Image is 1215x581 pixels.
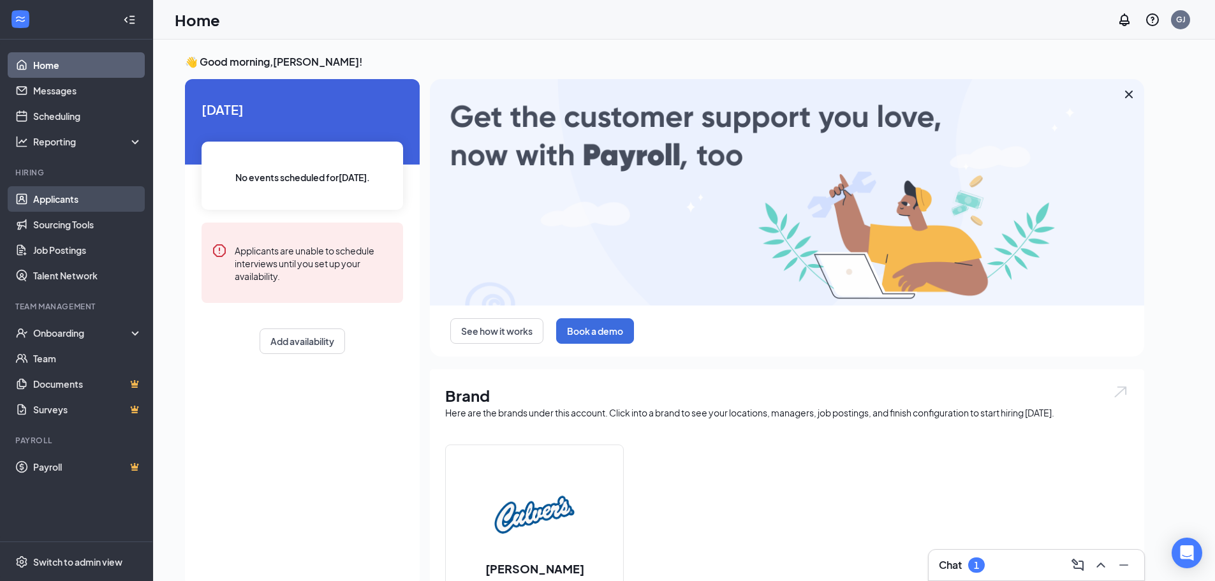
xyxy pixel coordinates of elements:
a: Sourcing Tools [33,212,142,237]
svg: Error [212,243,227,258]
button: ChevronUp [1091,555,1111,575]
a: Job Postings [33,237,142,263]
img: payroll-large.gif [430,79,1144,305]
a: Scheduling [33,103,142,129]
a: Talent Network [33,263,142,288]
div: Here are the brands under this account. Click into a brand to see your locations, managers, job p... [445,406,1129,419]
svg: WorkstreamLogo [14,13,27,26]
h3: Chat [939,558,962,572]
div: 1 [974,560,979,571]
h3: 👋 Good morning, [PERSON_NAME] ! [185,55,1144,69]
svg: Notifications [1117,12,1132,27]
button: Book a demo [556,318,634,344]
a: PayrollCrown [33,454,142,480]
svg: QuestionInfo [1145,12,1160,27]
div: Onboarding [33,327,131,339]
div: Open Intercom Messenger [1172,538,1202,568]
svg: Minimize [1116,557,1131,573]
div: GJ [1176,14,1186,25]
a: Messages [33,78,142,103]
a: SurveysCrown [33,397,142,422]
svg: Cross [1121,87,1137,102]
svg: ChevronUp [1093,557,1108,573]
a: Home [33,52,142,78]
h1: Brand [445,385,1129,406]
img: Culver's [494,474,575,555]
a: Team [33,346,142,371]
span: [DATE] [202,99,403,119]
div: Payroll [15,435,140,446]
button: Minimize [1114,555,1134,575]
span: No events scheduled for [DATE] . [235,170,370,184]
div: Hiring [15,167,140,178]
svg: Analysis [15,135,28,148]
div: Switch to admin view [33,555,122,568]
a: DocumentsCrown [33,371,142,397]
div: Reporting [33,135,143,148]
button: ComposeMessage [1068,555,1088,575]
h1: Home [175,9,220,31]
div: Team Management [15,301,140,312]
button: See how it works [450,318,543,344]
svg: UserCheck [15,327,28,339]
svg: ComposeMessage [1070,557,1086,573]
a: Applicants [33,186,142,212]
svg: Settings [15,555,28,568]
button: Add availability [260,328,345,354]
svg: Collapse [123,13,136,26]
h2: [PERSON_NAME] [473,561,597,577]
div: Applicants are unable to schedule interviews until you set up your availability. [235,243,393,283]
img: open.6027fd2a22e1237b5b06.svg [1112,385,1129,399]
